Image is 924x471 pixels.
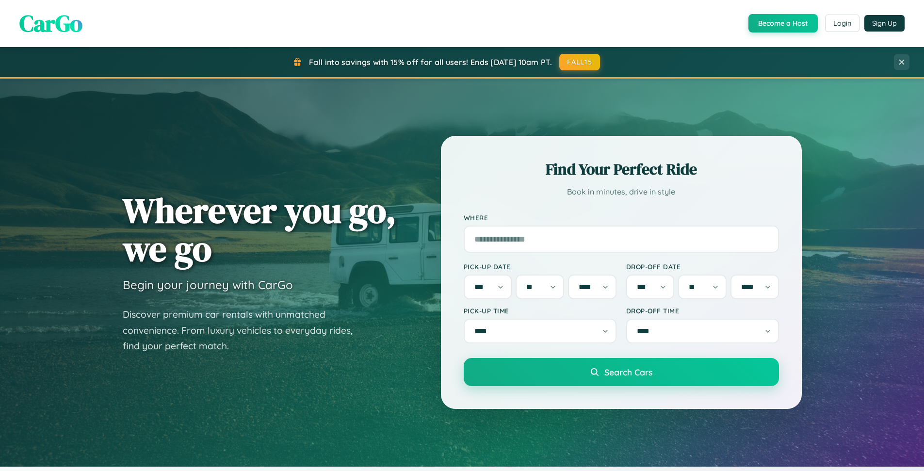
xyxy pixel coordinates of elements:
[464,185,779,199] p: Book in minutes, drive in style
[464,358,779,386] button: Search Cars
[19,7,82,39] span: CarGo
[748,14,818,32] button: Become a Host
[123,307,365,354] p: Discover premium car rentals with unmatched convenience. From luxury vehicles to everyday rides, ...
[464,262,616,271] label: Pick-up Date
[864,15,905,32] button: Sign Up
[309,57,552,67] span: Fall into savings with 15% off for all users! Ends [DATE] 10am PT.
[626,262,779,271] label: Drop-off Date
[464,307,616,315] label: Pick-up Time
[604,367,652,377] span: Search Cars
[123,191,396,268] h1: Wherever you go, we go
[123,277,293,292] h3: Begin your journey with CarGo
[464,159,779,180] h2: Find Your Perfect Ride
[626,307,779,315] label: Drop-off Time
[825,15,859,32] button: Login
[464,213,779,222] label: Where
[559,54,600,70] button: FALL15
